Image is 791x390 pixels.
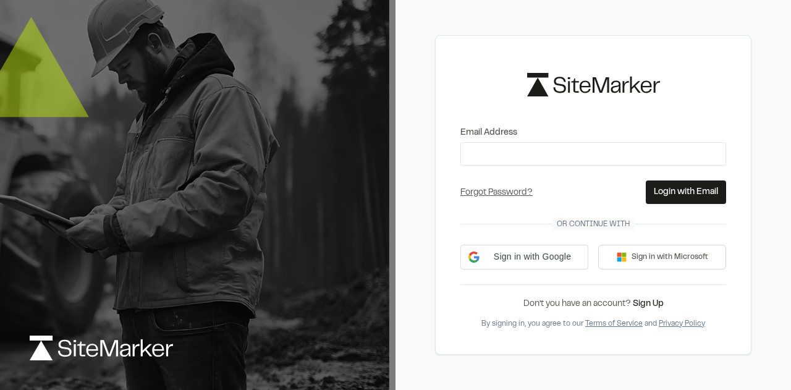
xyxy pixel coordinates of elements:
[646,180,726,204] button: Login with Email
[633,300,664,308] a: Sign Up
[460,297,726,311] div: Don’t you have an account?
[484,250,580,263] span: Sign in with Google
[585,318,643,329] button: Terms of Service
[460,245,588,269] div: Sign in with Google
[598,245,726,269] button: Sign in with Microsoft
[460,318,726,329] div: By signing in, you agree to our and
[460,126,726,140] label: Email Address
[552,219,635,230] span: Or continue with
[659,318,705,329] button: Privacy Policy
[527,73,660,96] img: logo-black-rebrand.svg
[30,336,173,360] img: logo-white-rebrand.svg
[460,189,533,197] a: Forgot Password?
